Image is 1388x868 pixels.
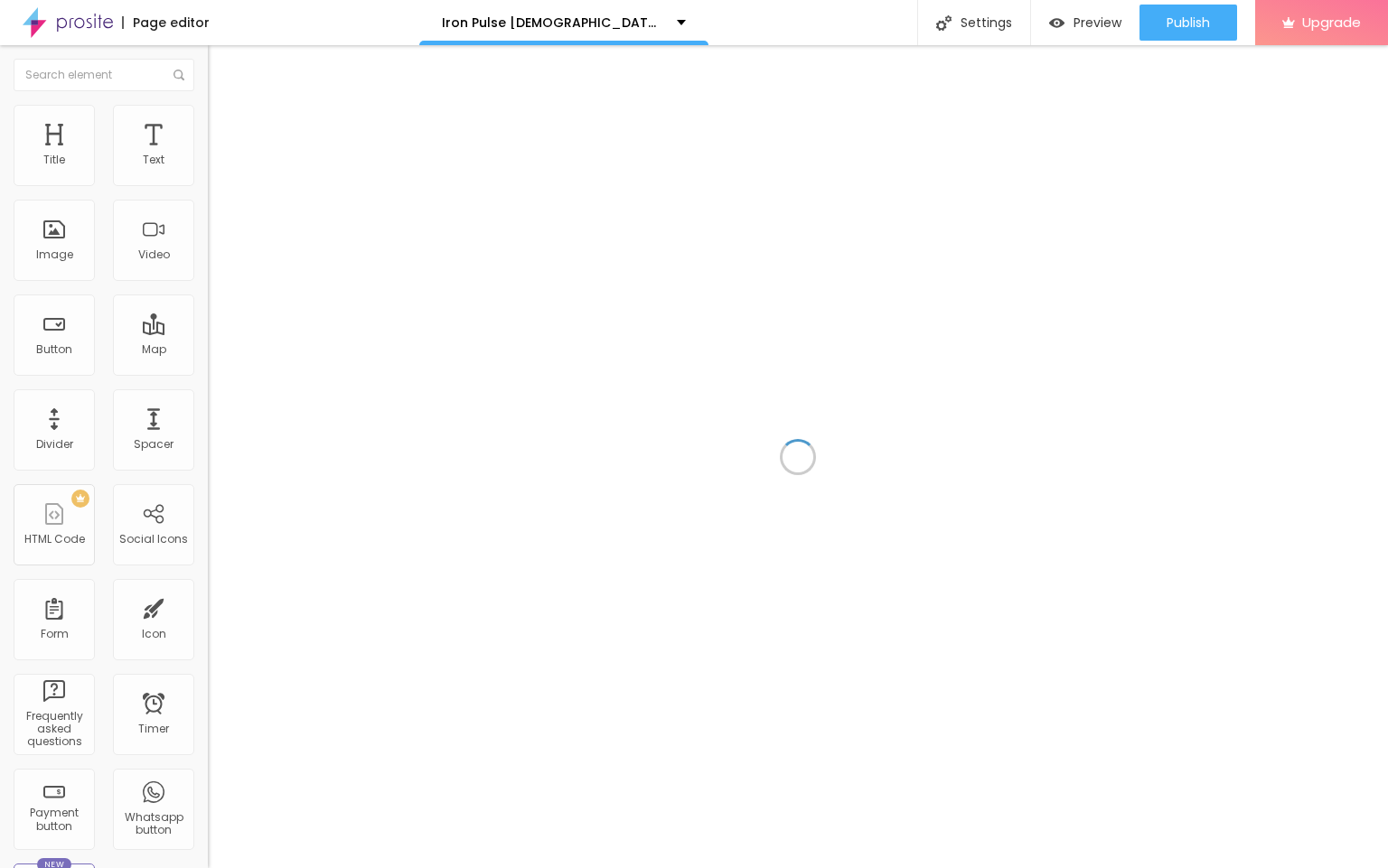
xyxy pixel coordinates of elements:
[138,723,169,735] div: Timer
[1031,5,1139,41] button: Preview
[134,438,173,451] div: Spacer
[43,154,65,166] div: Title
[1167,15,1210,30] span: Publish
[442,16,663,29] p: Iron Pulse [DEMOGRAPHIC_DATA][MEDICAL_DATA] Maximum Strength [DEMOGRAPHIC_DATA][MEDICAL_DATA] Cap...
[122,16,210,29] div: Page editor
[138,248,170,261] div: Video
[142,343,166,356] div: Map
[1074,15,1121,30] span: Preview
[24,533,85,546] div: HTML Code
[143,154,164,166] div: Text
[1139,5,1237,41] button: Publish
[41,628,69,640] div: Form
[936,15,952,31] img: Icone
[117,811,189,837] div: Whatsapp button
[1302,14,1361,30] span: Upgrade
[18,710,89,749] div: Frequently asked questions
[119,533,188,546] div: Social Icons
[36,438,73,451] div: Divider
[1049,15,1064,31] img: view-1.svg
[14,59,194,91] input: Search element
[173,70,184,80] img: Icone
[36,343,72,356] div: Button
[18,807,89,833] div: Payment button
[142,628,166,640] div: Icon
[36,248,73,261] div: Image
